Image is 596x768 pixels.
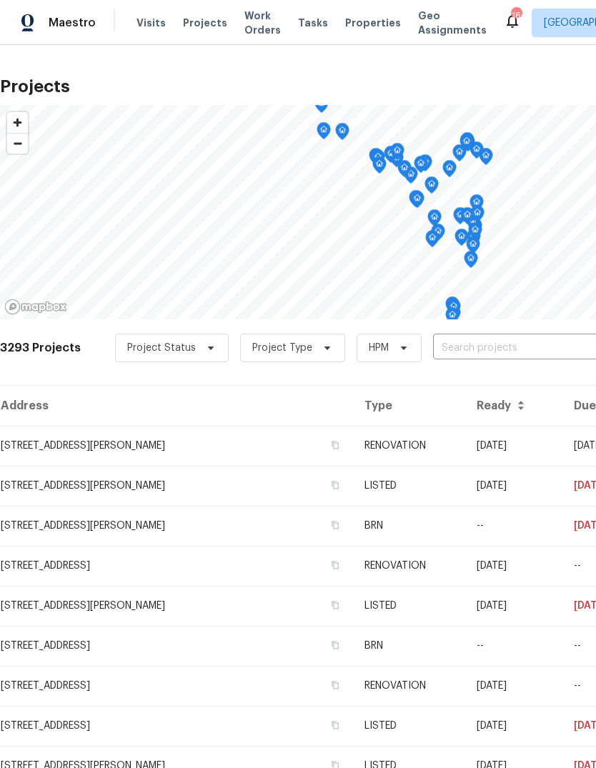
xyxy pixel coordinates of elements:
[465,466,562,506] td: [DATE]
[424,176,439,199] div: Map marker
[479,148,493,170] div: Map marker
[353,666,465,706] td: RENOVATION
[7,112,28,133] button: Zoom in
[427,209,442,231] div: Map marker
[397,160,412,182] div: Map marker
[465,546,562,586] td: [DATE]
[329,479,342,492] button: Copy Address
[465,506,562,546] td: --
[136,16,166,30] span: Visits
[465,386,562,426] th: Ready
[4,299,67,315] a: Mapbox homepage
[353,426,465,466] td: RENOVATION
[329,559,342,572] button: Copy Address
[353,466,465,506] td: LISTED
[470,194,484,216] div: Map marker
[470,141,484,164] div: Map marker
[335,123,349,145] div: Map marker
[372,156,387,179] div: Map marker
[452,144,467,166] div: Map marker
[353,506,465,546] td: BRN
[317,122,331,144] div: Map marker
[329,599,342,612] button: Copy Address
[511,9,521,23] div: 16
[298,18,328,28] span: Tasks
[465,586,562,626] td: [DATE]
[329,679,342,692] button: Copy Address
[371,149,385,171] div: Map marker
[465,626,562,666] td: --
[353,626,465,666] td: BRN
[465,706,562,746] td: [DATE]
[460,207,475,229] div: Map marker
[329,519,342,532] button: Copy Address
[252,341,312,355] span: Project Type
[453,207,467,229] div: Map marker
[445,307,460,329] div: Map marker
[455,229,469,251] div: Map marker
[466,236,480,259] div: Map marker
[353,586,465,626] td: LISTED
[329,719,342,732] button: Copy Address
[127,341,196,355] span: Project Status
[410,191,424,213] div: Map marker
[465,426,562,466] td: [DATE]
[447,299,461,321] div: Map marker
[384,146,398,168] div: Map marker
[244,9,281,37] span: Work Orders
[460,134,474,156] div: Map marker
[442,160,457,182] div: Map marker
[470,205,485,227] div: Map marker
[353,546,465,586] td: RENOVATION
[7,134,28,154] span: Zoom out
[7,133,28,154] button: Zoom out
[414,156,428,178] div: Map marker
[464,251,478,273] div: Map marker
[460,132,475,154] div: Map marker
[425,230,439,252] div: Map marker
[353,706,465,746] td: LISTED
[418,154,432,176] div: Map marker
[465,666,562,706] td: [DATE]
[353,386,465,426] th: Type
[183,16,227,30] span: Projects
[329,639,342,652] button: Copy Address
[369,341,389,355] span: HPM
[345,16,401,30] span: Properties
[369,148,383,170] div: Map marker
[409,190,423,212] div: Map marker
[329,439,342,452] button: Copy Address
[49,16,96,30] span: Maestro
[418,9,487,37] span: Geo Assignments
[314,96,329,118] div: Map marker
[445,296,460,319] div: Map marker
[390,143,404,165] div: Map marker
[468,222,482,244] div: Map marker
[431,224,445,246] div: Map marker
